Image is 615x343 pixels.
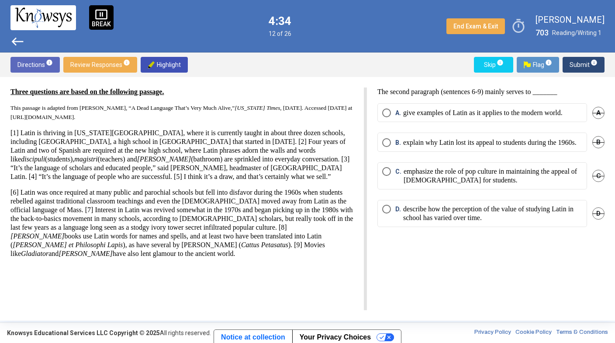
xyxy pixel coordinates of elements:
[515,329,552,337] a: Cookie Policy
[21,155,45,163] em: discipuli
[59,250,113,257] em: [PERSON_NAME]
[395,108,403,117] span: A.
[403,138,577,147] p: explain why Latin lost its appeal to students during the 1960s.
[74,155,97,163] em: magistri
[13,241,123,248] em: [PERSON_NAME] et Philosophi Lapis
[536,27,549,38] label: 703
[403,205,582,222] p: describe how the perception of the value of studying Latin in school has varied over time.
[241,241,288,248] em: Cattus Petasatus
[524,61,531,68] img: Flag.png
[10,57,60,73] button: Directionsinfo
[591,59,598,66] span: info
[524,57,552,73] span: Flag
[536,14,605,25] label: [PERSON_NAME]
[592,107,605,119] span: A
[235,105,280,111] em: [US_STATE] Times
[592,136,605,148] span: B
[10,35,24,49] span: west
[148,57,181,73] span: Highlight
[17,57,53,73] span: Directions
[403,108,563,117] p: give examples of Latin as it applies to the modern world.
[7,329,211,337] div: All rights reserved.
[10,88,164,95] u: Three questions are based on the following passage.
[269,30,291,37] span: 12 of 26
[141,57,188,73] button: highlighter-img.pngHighlight
[395,167,404,185] span: C.
[15,7,72,28] img: knowsys-logo.png
[95,8,108,21] span: pause_presentation
[377,87,605,96] p: The second paragraph (sentences 6-9) mainly serves to _______
[570,57,598,73] span: Submit
[92,21,111,27] p: BREAK
[21,250,48,257] em: Gladiator
[123,59,130,66] span: info
[497,59,504,66] span: info
[148,61,155,68] img: highlighter-img.png
[563,57,605,73] button: Submitinfo
[404,167,582,185] p: emphasize the role of pop culture in maintaining the appeal of [DEMOGRAPHIC_DATA] for students.
[10,105,352,120] span: This passage is adapted from [PERSON_NAME], “A Dead Language That’s Very Much Alive,” , [DATE]. A...
[395,205,403,222] span: D.
[592,207,605,220] span: D
[46,59,53,66] span: info
[10,188,353,258] p: [6] Latin was once required at many public and parochial schools but fell into disfavor during th...
[556,329,608,337] a: Terms & Conditions
[446,18,505,34] button: End Exam & Exit
[481,57,506,73] span: Skip
[453,23,498,30] span: End Exam & Exit
[552,29,601,36] span: Reading/Writing 1
[10,232,65,240] em: [PERSON_NAME]
[517,57,559,73] button: Flag.pngFlaginfo
[10,129,353,181] p: [1] Latin is thriving in [US_STATE][GEOGRAPHIC_DATA], where it is currently taught in about three...
[269,15,291,27] label: 4:34
[137,155,191,163] em: [PERSON_NAME]
[377,103,605,238] mat-radio-group: Select an option
[474,329,511,337] a: Privacy Policy
[395,138,403,147] span: B.
[474,57,513,73] button: Skipinfo
[545,59,552,66] span: info
[70,57,130,73] span: Review Responses
[63,57,137,73] button: Review Responsesinfo
[7,329,160,336] strong: Knowsys Educational Services LLC Copyright © 2025
[592,170,605,182] span: C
